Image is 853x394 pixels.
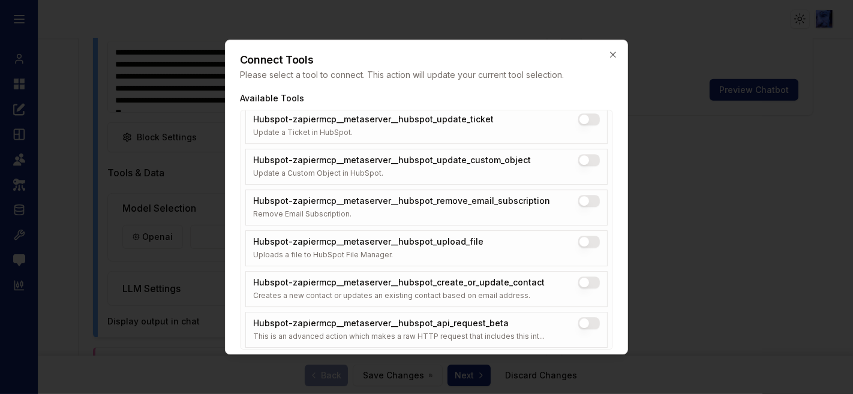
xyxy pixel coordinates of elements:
div: Hubspot-zapiermcp__metaserver__hubspot_update_custom_object [253,154,571,166]
label: Available Tools [240,93,304,103]
h2: Connect Tools [240,55,613,65]
div: Uploads a file to HubSpot File Manager. [253,250,571,260]
div: Update a Custom Object in HubSpot. [253,169,571,178]
div: Update a Ticket in HubSpot. [253,128,571,137]
p: Please select a tool to connect. This action will update your current tool selection. [240,69,613,81]
div: Hubspot-zapiermcp__metaserver__hubspot_remove_email_subscription [253,195,571,207]
div: Remove Email Subscription. [253,209,571,219]
div: Creates a new contact or updates an existing contact based on email address. [253,291,571,300]
div: Hubspot-zapiermcp__metaserver__hubspot_update_ticket [253,113,571,125]
div: Hubspot-zapiermcp__metaserver__hubspot_api_request_beta [253,317,571,329]
div: This is an advanced action which makes a raw HTTP request that includes this int... [253,332,571,341]
div: Hubspot-zapiermcp__metaserver__hubspot_create_or_update_contact [253,276,571,288]
div: Hubspot-zapiermcp__metaserver__hubspot_upload_file [253,236,571,248]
